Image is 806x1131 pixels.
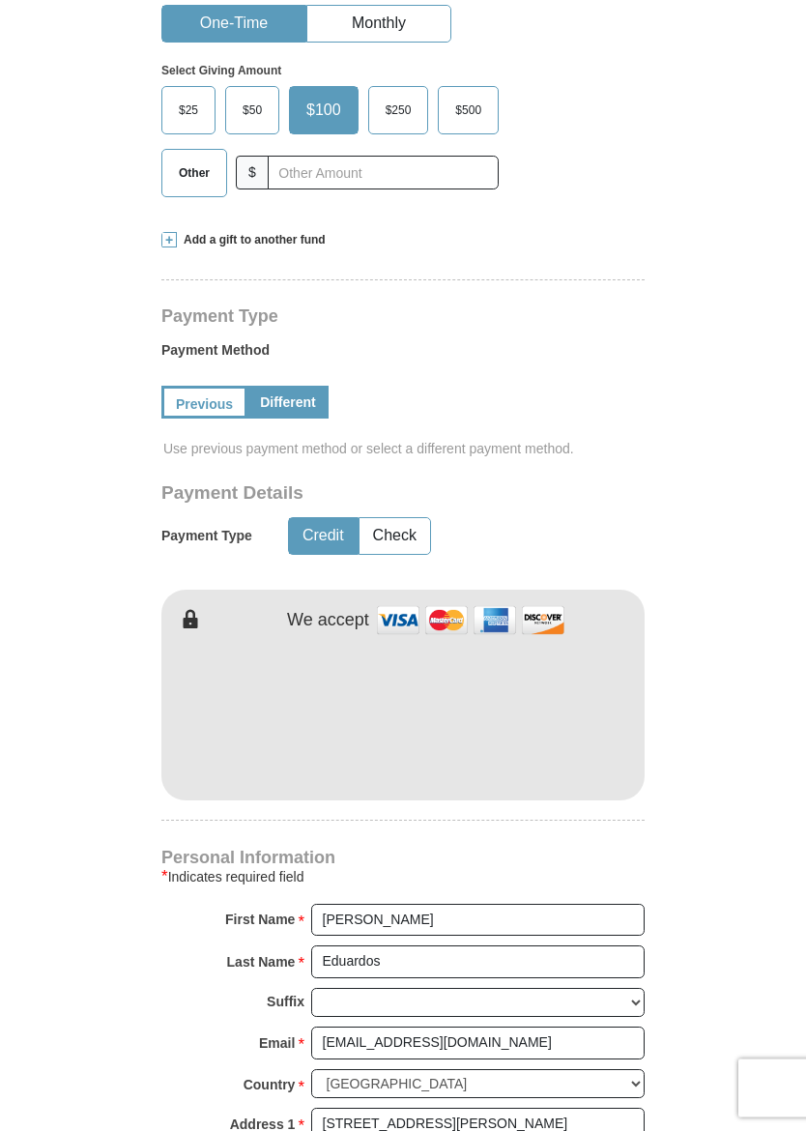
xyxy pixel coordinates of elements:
[169,97,208,126] span: $25
[161,529,252,545] h5: Payment Type
[446,97,491,126] span: $500
[161,851,645,866] h4: Personal Information
[225,907,295,934] strong: First Name
[376,97,421,126] span: $250
[268,157,499,190] input: Other Amount
[161,387,247,420] a: Previous
[236,157,269,190] span: $
[374,600,567,642] img: credit cards accepted
[287,611,369,632] h4: We accept
[161,866,645,889] div: Indicates required field
[289,519,358,555] button: Credit
[267,989,304,1016] strong: Suffix
[297,97,351,126] span: $100
[169,159,219,188] span: Other
[161,483,654,506] h3: Payment Details
[161,341,645,370] label: Payment Method
[247,387,329,420] a: Different
[259,1030,295,1058] strong: Email
[161,309,645,325] h4: Payment Type
[307,7,450,43] button: Monthly
[162,7,305,43] button: One-Time
[244,1072,296,1099] strong: Country
[227,949,296,976] strong: Last Name
[163,440,647,459] span: Use previous payment method or select a different payment method.
[360,519,430,555] button: Check
[177,233,326,249] span: Add a gift to another fund
[161,65,281,78] strong: Select Giving Amount
[233,97,272,126] span: $50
